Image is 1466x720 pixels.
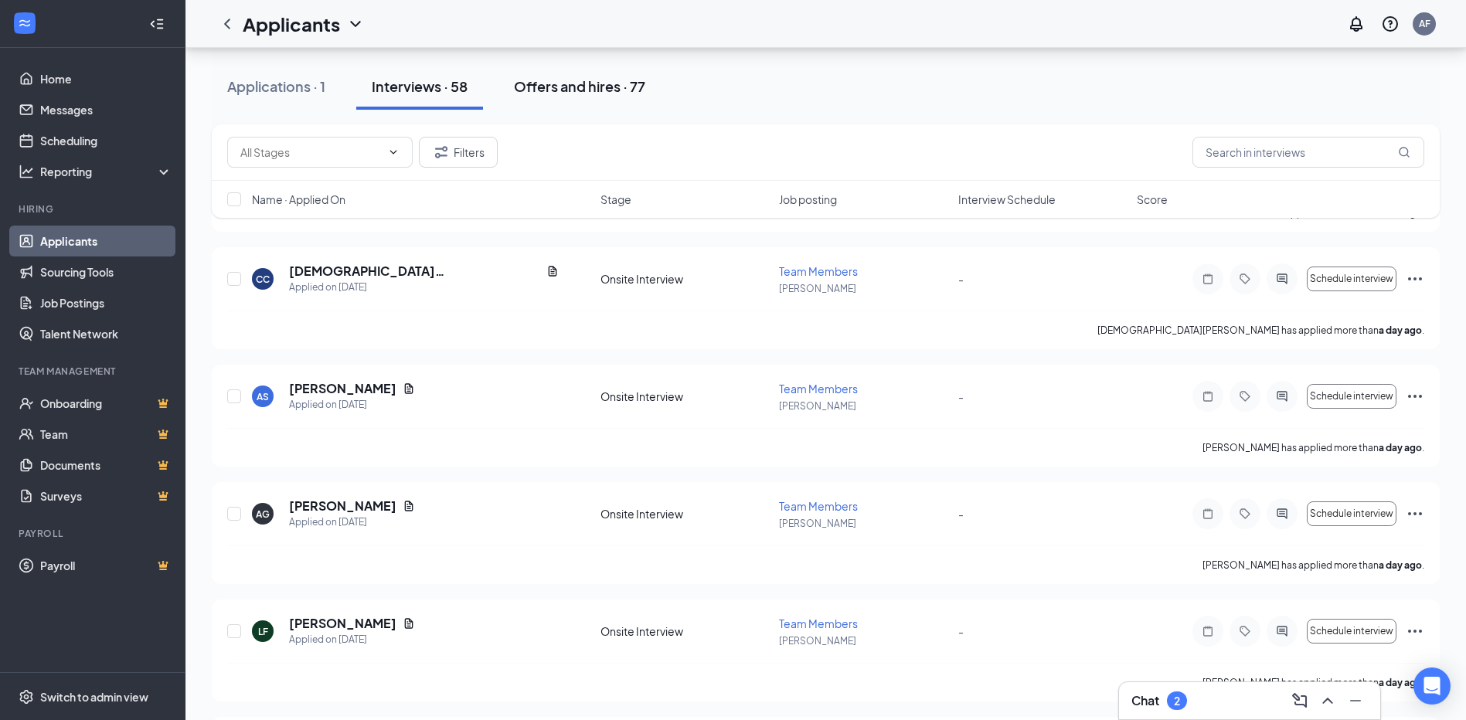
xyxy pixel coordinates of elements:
[1307,501,1396,526] button: Schedule interview
[1406,504,1424,523] svg: Ellipses
[40,125,172,156] a: Scheduling
[1202,676,1424,689] p: [PERSON_NAME] has applied more than .
[403,617,415,630] svg: Document
[1379,677,1422,688] b: a day ago
[289,498,396,515] h5: [PERSON_NAME]
[258,625,268,638] div: LF
[40,63,172,94] a: Home
[387,146,400,158] svg: ChevronDown
[1273,625,1291,637] svg: ActiveChat
[546,265,559,277] svg: Document
[218,15,236,33] svg: ChevronLeft
[256,508,270,521] div: AG
[1202,441,1424,454] p: [PERSON_NAME] has applied more than .
[1199,508,1217,520] svg: Note
[958,192,1056,207] span: Interview Schedule
[256,273,270,286] div: CC
[779,282,948,295] p: [PERSON_NAME]
[40,318,172,349] a: Talent Network
[1379,324,1422,336] b: a day ago
[1273,273,1291,285] svg: ActiveChat
[600,192,631,207] span: Stage
[1379,559,1422,571] b: a day ago
[289,380,396,397] h5: [PERSON_NAME]
[289,615,396,632] h5: [PERSON_NAME]
[19,527,169,540] div: Payroll
[1346,691,1365,710] svg: Minimize
[1307,267,1396,291] button: Schedule interview
[1310,626,1393,637] span: Schedule interview
[1199,273,1217,285] svg: Note
[1236,508,1254,520] svg: Tag
[600,506,770,521] div: Onsite Interview
[779,382,858,396] span: Team Members
[1343,688,1368,713] button: Minimize
[403,382,415,395] svg: Document
[40,550,172,581] a: PayrollCrown
[1419,17,1430,30] div: AF
[600,271,770,287] div: Onsite Interview
[289,397,415,413] div: Applied on [DATE]
[1273,508,1291,520] svg: ActiveChat
[1131,692,1159,709] h3: Chat
[1236,390,1254,402] svg: Tag
[243,11,340,37] h1: Applicants
[1199,625,1217,637] svg: Note
[227,76,325,96] div: Applications · 1
[1318,691,1337,710] svg: ChevronUp
[1192,137,1424,168] input: Search in interviews
[779,192,837,207] span: Job posting
[1236,625,1254,637] svg: Tag
[1406,387,1424,406] svg: Ellipses
[1236,273,1254,285] svg: Tag
[40,256,172,287] a: Sourcing Tools
[257,390,269,403] div: AS
[240,144,381,161] input: All Stages
[1273,390,1291,402] svg: ActiveChat
[1310,508,1393,519] span: Schedule interview
[40,164,173,179] div: Reporting
[1413,667,1451,705] div: Open Intercom Messenger
[1199,390,1217,402] svg: Note
[40,226,172,256] a: Applicants
[600,623,770,639] div: Onsite Interview
[40,689,148,705] div: Switch to admin view
[958,389,964,403] span: -
[1287,688,1312,713] button: ComposeMessage
[1137,192,1168,207] span: Score
[289,263,540,280] h5: [DEMOGRAPHIC_DATA][PERSON_NAME]
[1347,15,1366,33] svg: Notifications
[289,515,415,530] div: Applied on [DATE]
[1174,695,1180,708] div: 2
[252,192,345,207] span: Name · Applied On
[289,632,415,647] div: Applied on [DATE]
[1310,273,1393,284] span: Schedule interview
[1307,619,1396,644] button: Schedule interview
[779,264,858,278] span: Team Members
[289,280,559,295] div: Applied on [DATE]
[779,499,858,513] span: Team Members
[958,272,964,286] span: -
[19,689,34,705] svg: Settings
[372,76,468,96] div: Interviews · 58
[149,16,165,32] svg: Collapse
[19,202,169,216] div: Hiring
[1202,559,1424,572] p: [PERSON_NAME] has applied more than .
[1381,15,1400,33] svg: QuestionInfo
[1406,622,1424,640] svg: Ellipses
[779,616,858,630] span: Team Members
[19,164,34,179] svg: Analysis
[1097,324,1424,337] p: [DEMOGRAPHIC_DATA][PERSON_NAME] has applied more than .
[40,419,172,450] a: TeamCrown
[600,389,770,404] div: Onsite Interview
[1310,391,1393,402] span: Schedule interview
[958,624,964,638] span: -
[17,15,32,31] svg: WorkstreamLogo
[40,94,172,125] a: Messages
[1379,442,1422,453] b: a day ago
[779,399,948,413] p: [PERSON_NAME]
[40,388,172,419] a: OnboardingCrown
[40,287,172,318] a: Job Postings
[40,450,172,481] a: DocumentsCrown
